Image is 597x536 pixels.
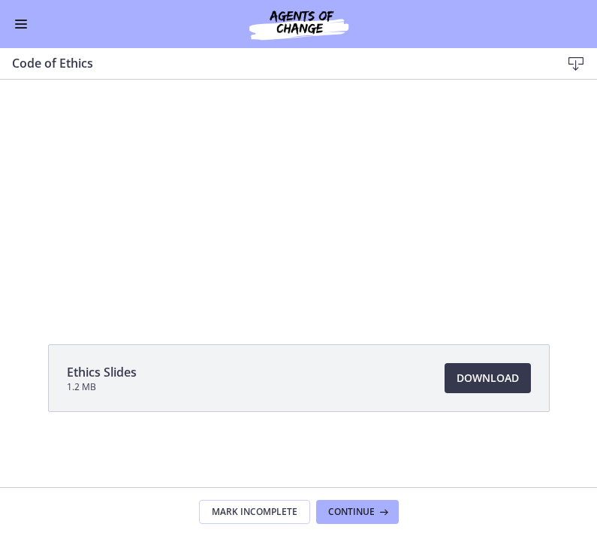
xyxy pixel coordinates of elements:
[328,506,375,518] span: Continue
[209,6,389,42] img: Agents of Change
[67,363,137,381] span: Ethics Slides
[212,506,297,518] span: Mark Incomplete
[12,54,537,72] h3: Code of Ethics
[457,369,519,387] span: Download
[445,363,531,393] a: Download
[12,15,30,33] button: Enable menu
[199,500,310,524] button: Mark Incomplete
[67,381,137,393] span: 1.2 MB
[316,500,399,524] button: Continue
